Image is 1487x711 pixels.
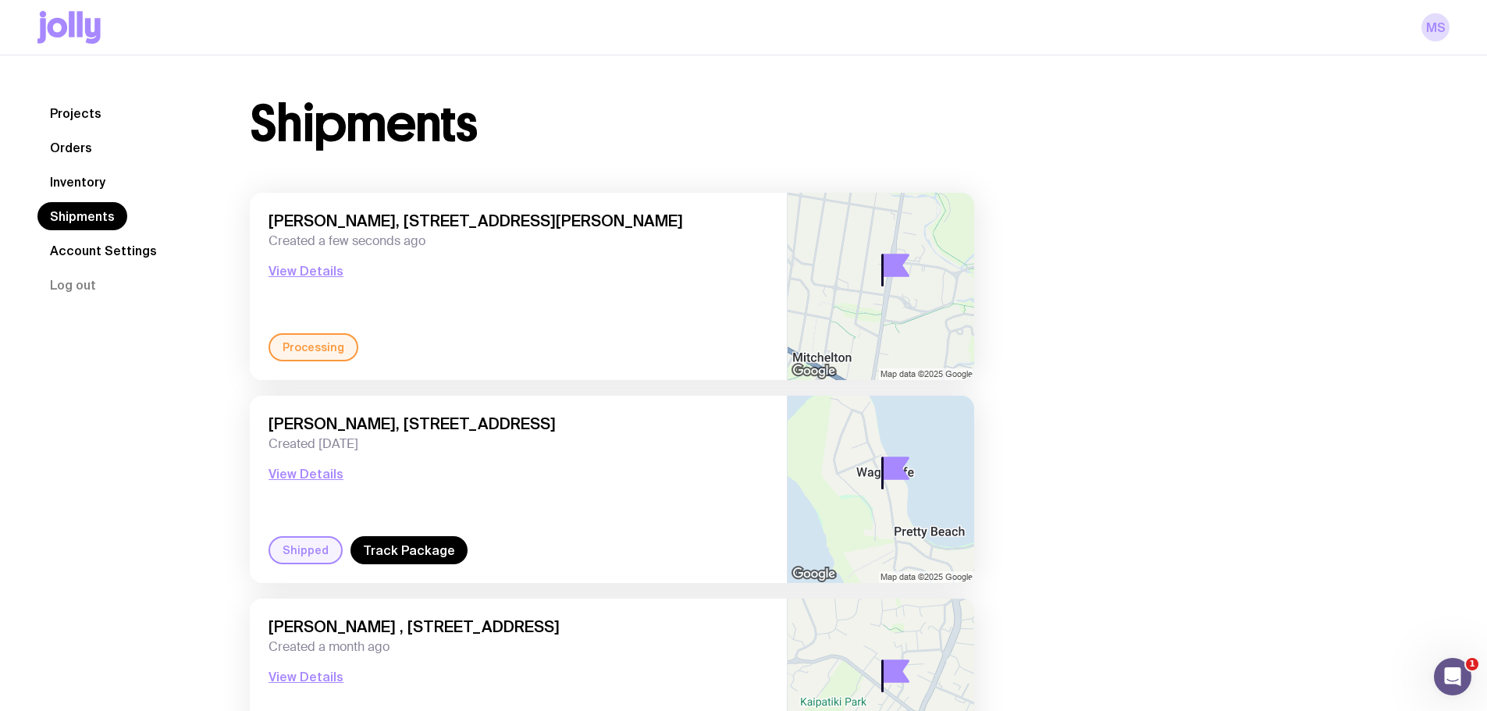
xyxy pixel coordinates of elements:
[269,617,768,636] span: [PERSON_NAME] , [STREET_ADDRESS]
[269,212,768,230] span: [PERSON_NAME], [STREET_ADDRESS][PERSON_NAME]
[788,193,974,380] img: staticmap
[269,667,343,686] button: View Details
[1434,658,1471,695] iframe: Intercom live chat
[269,414,768,433] span: [PERSON_NAME], [STREET_ADDRESS]
[269,333,358,361] div: Processing
[37,168,118,196] a: Inventory
[269,436,768,452] span: Created [DATE]
[1466,658,1478,670] span: 1
[269,639,768,655] span: Created a month ago
[37,236,169,265] a: Account Settings
[37,99,114,127] a: Projects
[250,99,477,149] h1: Shipments
[37,271,109,299] button: Log out
[269,261,343,280] button: View Details
[788,396,974,583] img: staticmap
[269,233,768,249] span: Created a few seconds ago
[37,202,127,230] a: Shipments
[1421,13,1450,41] a: MS
[269,464,343,483] button: View Details
[37,133,105,162] a: Orders
[350,536,468,564] a: Track Package
[269,536,343,564] div: Shipped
